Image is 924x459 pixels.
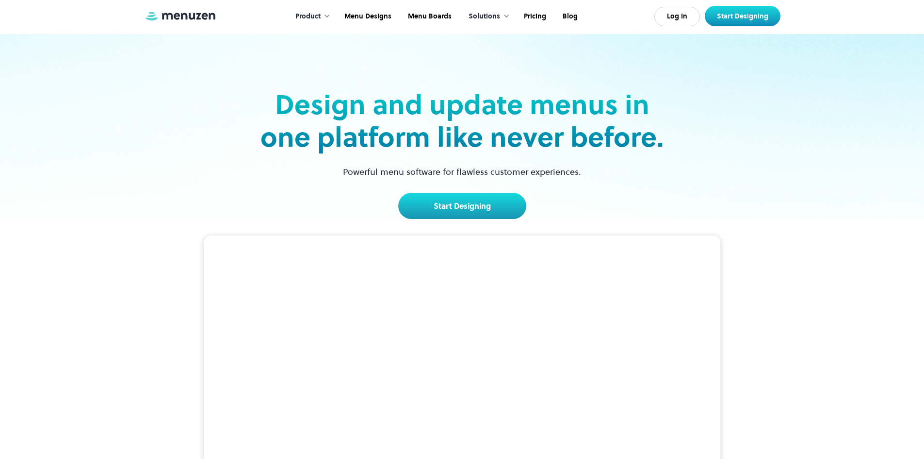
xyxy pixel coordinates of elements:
div: Product [286,1,335,32]
a: Menu Designs [335,1,399,32]
div: Solutions [459,1,515,32]
h2: Design and update menus in one platform like never before. [258,88,667,153]
a: Start Designing [398,193,526,219]
a: Blog [553,1,585,32]
div: Product [295,11,321,22]
a: Pricing [515,1,553,32]
a: Menu Boards [399,1,459,32]
div: Solutions [469,11,500,22]
p: Powerful menu software for flawless customer experiences. [331,165,593,178]
a: Start Designing [705,6,780,26]
a: Log In [654,7,700,26]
